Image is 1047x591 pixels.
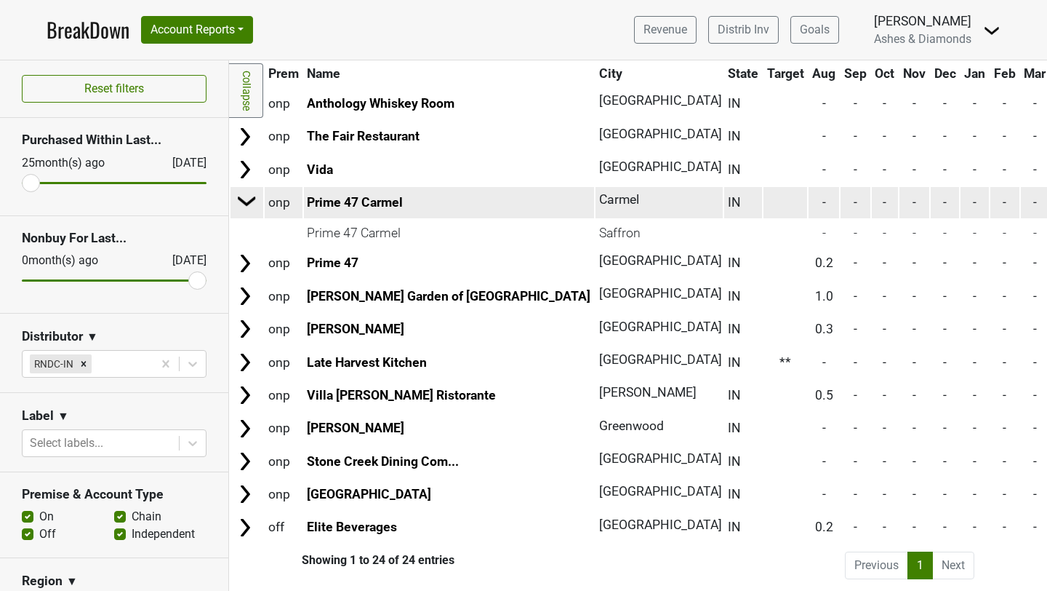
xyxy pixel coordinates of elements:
span: [GEOGRAPHIC_DATA] [599,484,722,499]
span: - [854,255,857,270]
a: 1 [907,552,933,579]
span: - [883,162,886,177]
span: - [883,520,886,534]
span: Ashes & Diamonds [874,32,971,46]
span: - [1003,162,1006,177]
span: - [973,195,976,210]
label: Chain [132,508,161,525]
td: off [265,512,302,543]
td: - [990,220,1019,246]
a: Stone Creek Dining Com... [307,454,459,469]
td: Prime 47 Carmel [304,220,595,246]
a: [PERSON_NAME] Garden of [GEOGRAPHIC_DATA] [307,289,590,304]
span: - [1003,289,1006,304]
span: IN [728,487,741,501]
span: - [854,388,857,402]
span: - [822,454,826,469]
td: onp [265,187,302,218]
img: Arrow right [234,517,256,539]
span: - [973,421,976,435]
td: onp [265,479,302,510]
a: Revenue [634,16,697,44]
span: - [822,96,826,111]
span: [GEOGRAPHIC_DATA] [599,127,722,141]
td: onp [265,379,302,410]
td: onp [265,87,302,119]
td: - [872,220,899,246]
a: Goals [790,16,839,44]
span: - [943,421,947,435]
span: IN [728,162,741,177]
a: [PERSON_NAME] [307,421,404,435]
span: - [883,388,886,402]
a: [GEOGRAPHIC_DATA] [307,487,431,501]
span: - [912,289,916,304]
span: 0.5 [815,388,833,402]
span: - [1033,129,1037,143]
span: IN [728,421,741,435]
span: - [883,195,886,210]
span: - [1003,355,1006,370]
span: [GEOGRAPHIC_DATA] [599,253,722,268]
div: [DATE] [159,154,206,172]
span: - [943,322,947,336]
span: - [854,454,857,469]
label: Independent [132,525,195,543]
span: - [973,162,976,177]
h3: Region [22,574,63,589]
span: IN [728,96,741,111]
span: IN [728,322,741,336]
img: Arrow right [234,483,256,505]
span: - [883,96,886,111]
span: - [822,129,826,143]
span: - [912,487,916,501]
td: onp [265,154,302,185]
td: - [931,220,960,246]
span: [GEOGRAPHIC_DATA] [599,320,722,334]
span: ▼ [57,408,69,425]
span: - [883,454,886,469]
span: IN [728,195,741,210]
span: - [1033,388,1037,402]
span: - [854,289,857,304]
img: Arrow right [234,451,256,472]
span: - [973,454,976,469]
td: onp [265,280,302,312]
img: Arrow right [234,352,256,373]
td: onp [265,413,302,444]
span: IN [728,454,741,469]
td: - [899,220,929,246]
span: Carmel [599,192,639,207]
span: - [943,520,947,534]
h3: Label [22,408,54,424]
th: Target: activate to sort column ascending [763,60,808,87]
span: - [973,487,976,501]
span: - [1033,322,1037,336]
span: - [1033,255,1037,270]
th: State: activate to sort column ascending [724,60,762,87]
span: - [1003,520,1006,534]
span: - [822,162,826,177]
span: - [854,162,857,177]
span: - [822,195,826,210]
th: Prem: activate to sort column ascending [265,60,302,87]
span: [GEOGRAPHIC_DATA] [599,517,722,532]
td: onp [265,445,302,477]
span: - [1033,487,1037,501]
img: Arrow right [234,126,256,148]
div: 25 month(s) ago [22,154,137,172]
span: - [943,96,947,111]
span: IN [728,520,741,534]
span: Name [307,66,340,81]
span: - [883,322,886,336]
span: - [1033,162,1037,177]
span: IN [728,129,741,143]
div: [DATE] [159,252,206,269]
span: - [973,355,976,370]
span: - [1033,96,1037,111]
td: Saffron [595,220,723,246]
span: - [943,162,947,177]
div: Remove RNDC-IN [76,354,92,373]
span: - [973,96,976,111]
span: 0.2 [815,255,833,270]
